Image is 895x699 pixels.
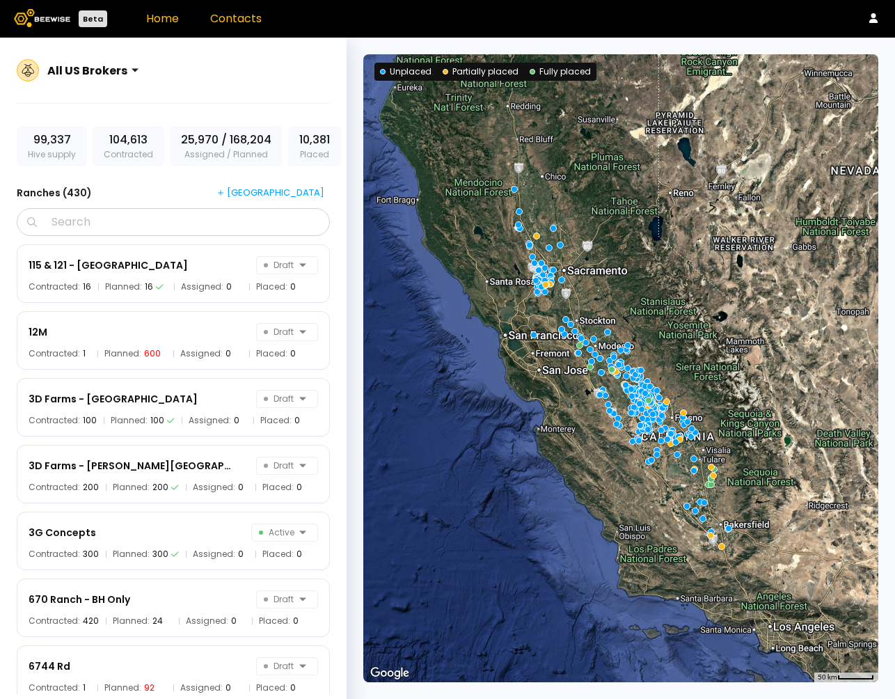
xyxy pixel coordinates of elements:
span: Placed: [262,483,294,492]
span: Assigned: [186,617,228,625]
span: 10,381 [299,132,330,148]
div: 0 [226,283,232,291]
span: Planned: [113,483,150,492]
span: Assigned: [189,416,231,425]
span: Planned: [104,684,141,692]
span: 99,337 [33,132,71,148]
span: Planned: [105,283,142,291]
div: 0 [290,283,296,291]
div: Assigned / Planned [170,126,283,166]
div: 0 [231,617,237,625]
button: [GEOGRAPHIC_DATA] [212,183,330,203]
div: 0 [225,684,231,692]
span: Draft [264,391,294,407]
span: Active [259,524,294,541]
span: Planned: [113,550,150,558]
span: Draft [264,257,294,274]
img: Beewise logo [14,9,70,27]
h3: Ranches ( 430 ) [17,183,92,203]
div: 200 [83,483,99,492]
div: 420 [83,617,99,625]
div: 3G Concepts [29,524,96,541]
div: 300 [83,550,99,558]
div: Beta [79,10,107,27]
span: Planned: [111,416,148,425]
div: 16 [145,283,153,291]
button: Map scale: 50 km per 49 pixels [814,673,878,682]
div: 100 [150,416,164,425]
span: Draft [264,591,294,608]
span: Contracted: [29,283,80,291]
div: Hive supply [17,126,87,166]
span: Contracted: [29,349,80,358]
span: Placed: [256,283,287,291]
div: 0 [290,349,296,358]
a: Contacts [210,10,262,26]
img: Google [367,664,413,682]
span: Assigned: [193,483,235,492]
span: Assigned: [193,550,235,558]
div: 0 [293,617,299,625]
div: 1 [83,684,86,692]
span: Assigned: [180,684,223,692]
div: 100 [83,416,97,425]
div: 600 [144,349,161,358]
div: 1 [83,349,86,358]
span: Placed: [256,349,287,358]
div: 0 [290,684,296,692]
div: 0 [234,416,239,425]
div: 670 Ranch - BH Only [29,591,130,608]
div: 200 [152,483,168,492]
span: 104,613 [109,132,148,148]
span: Assigned: [181,283,223,291]
span: 50 km [818,673,837,681]
span: Draft [264,457,294,474]
div: 0 [294,416,300,425]
div: Unplaced [380,65,431,78]
div: 24 [152,617,163,625]
span: Contracted: [29,617,80,625]
span: Placed: [262,550,294,558]
span: Planned: [104,349,141,358]
div: 16 [83,283,91,291]
div: 6744 Rd [29,658,70,675]
div: 3D Farms - [GEOGRAPHIC_DATA] [29,391,198,407]
div: 3D Farms - [PERSON_NAME][GEOGRAPHIC_DATA] [29,457,231,474]
a: Home [146,10,179,26]
span: 25,970 / 168,204 [181,132,271,148]
a: Open this area in Google Maps (opens a new window) [367,664,413,682]
span: Contracted: [29,483,80,492]
span: Contracted: [29,416,80,425]
div: 12M [29,324,47,340]
span: Draft [264,658,294,675]
span: Planned: [113,617,150,625]
div: 300 [152,550,168,558]
div: Placed [288,126,341,166]
div: Partially placed [443,65,518,78]
div: [GEOGRAPHIC_DATA] [217,187,324,199]
div: 0 [296,483,302,492]
span: Assigned: [180,349,223,358]
span: Placed: [259,617,290,625]
div: 0 [296,550,302,558]
span: Placed: [260,416,292,425]
div: Fully placed [530,65,591,78]
div: All US Brokers [47,62,127,79]
div: Contracted [93,126,164,166]
span: Draft [264,324,294,340]
span: Placed: [256,684,287,692]
div: 0 [238,483,244,492]
div: 0 [238,550,244,558]
div: 92 [144,684,155,692]
div: 115 & 121 - [GEOGRAPHIC_DATA] [29,257,188,274]
div: 0 [225,349,231,358]
span: Contracted: [29,550,80,558]
span: Contracted: [29,684,80,692]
